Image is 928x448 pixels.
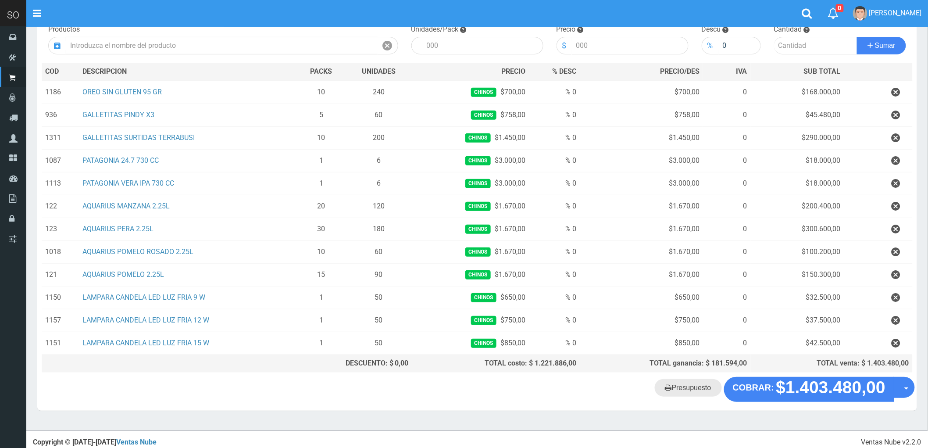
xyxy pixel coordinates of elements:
td: 50 [345,309,412,332]
span: 0 [836,4,844,12]
a: LAMPARA CANDELA LED LUZ FRIA 9 W [82,293,205,301]
td: 60 [345,104,412,126]
th: PACKS [297,63,345,81]
td: $3.000,00 [412,172,529,195]
td: 15 [297,263,345,286]
input: 000 [572,37,689,54]
td: % 0 [529,263,580,286]
button: Sumar [857,37,906,54]
td: $42.500,00 [751,332,844,355]
td: $18.000,00 [751,149,844,172]
td: $1.670,00 [580,263,703,286]
td: 121 [42,263,79,286]
td: 0 [703,309,750,332]
span: Sumar [875,42,896,49]
td: 0 [703,218,750,240]
td: $650,00 [580,286,703,309]
div: TOTAL venta: $ 1.403.480,00 [754,358,909,369]
td: 0 [703,263,750,286]
td: $1.450,00 [580,126,703,149]
a: Ventas Nube [116,438,157,446]
th: DES [79,63,297,81]
span: PRECIO [502,67,526,77]
td: 1087 [42,149,79,172]
span: Chinos [465,225,490,234]
td: $3.000,00 [412,149,529,172]
td: 90 [345,263,412,286]
label: Descu [702,25,721,35]
td: 1186 [42,81,79,104]
td: % 0 [529,240,580,263]
input: Cantidad [774,37,857,54]
td: $3.000,00 [580,149,703,172]
span: Chinos [471,339,496,348]
div: Ventas Nube v2.2.0 [861,437,921,448]
span: CRIPCION [95,67,127,75]
a: AQUARIUS POMELO ROSADO 2.25L [82,247,193,256]
td: $758,00 [412,104,529,126]
td: 6 [345,149,412,172]
td: 1 [297,309,345,332]
span: % DESC [553,67,577,75]
td: % 0 [529,286,580,309]
td: 5 [297,104,345,126]
a: AQUARIUS MANZANA 2.25L [82,202,170,210]
button: COBRAR: $1.403.480,00 [724,377,894,401]
td: 10 [297,126,345,149]
td: 60 [345,240,412,263]
td: 0 [703,149,750,172]
strong: Copyright © [DATE]-[DATE] [33,438,157,446]
a: GALLETITAS SURTIDAS TERRABUSI [82,133,195,142]
td: $32.500,00 [751,286,844,309]
td: 0 [703,81,750,104]
td: 1 [297,332,345,355]
span: Chinos [471,293,496,302]
td: $1.670,00 [580,218,703,240]
span: PRECIO/DES [660,67,700,75]
td: $300.600,00 [751,218,844,240]
input: 000 [718,37,761,54]
td: 10 [297,240,345,263]
td: 122 [42,195,79,218]
td: $750,00 [580,309,703,332]
td: $100.200,00 [751,240,844,263]
td: $45.480,00 [751,104,844,126]
a: AQUARIUS POMELO 2.25L [82,270,164,279]
td: $290.000,00 [751,126,844,149]
td: % 0 [529,332,580,355]
td: $750,00 [412,309,529,332]
span: Chinos [471,111,496,120]
a: GALLETITAS PINDY X3 [82,111,154,119]
td: 50 [345,286,412,309]
td: 0 [703,332,750,355]
div: TOTAL costo: $ 1.221.886,00 [416,358,577,369]
td: $850,00 [580,332,703,355]
td: 50 [345,332,412,355]
td: 240 [345,81,412,104]
th: UNIDADES [345,63,412,81]
td: % 0 [529,309,580,332]
td: 1157 [42,309,79,332]
td: $18.000,00 [751,172,844,195]
td: % 0 [529,218,580,240]
td: 10 [297,81,345,104]
td: % 0 [529,149,580,172]
td: $37.500,00 [751,309,844,332]
td: $168.000,00 [751,81,844,104]
td: 0 [703,240,750,263]
td: $1.670,00 [580,240,703,263]
td: $850,00 [412,332,529,355]
td: 1 [297,286,345,309]
td: $1.670,00 [412,195,529,218]
a: PATAGONIA VERA IPA 730 CC [82,179,174,187]
a: LAMPARA CANDELA LED LUZ FRIA 12 W [82,316,209,324]
a: Presupuesto [655,379,722,397]
td: 1150 [42,286,79,309]
td: $1.670,00 [580,195,703,218]
th: COD [42,63,79,81]
span: Chinos [465,133,490,143]
span: Chinos [465,156,490,165]
td: 1018 [42,240,79,263]
td: $1.670,00 [412,240,529,263]
td: % 0 [529,104,580,126]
